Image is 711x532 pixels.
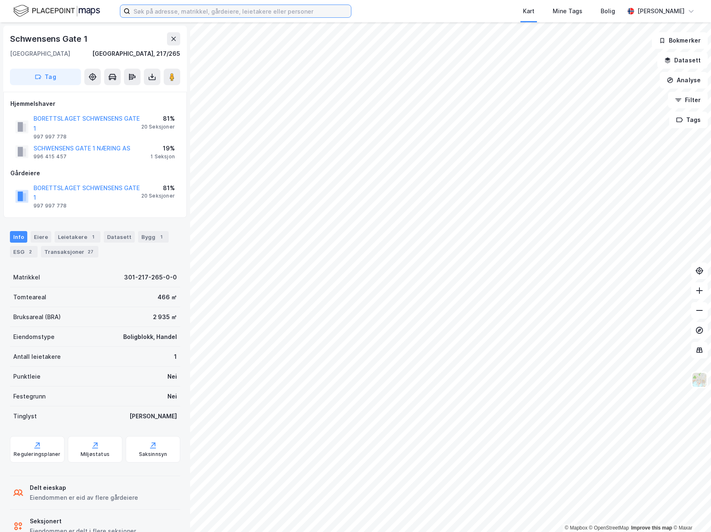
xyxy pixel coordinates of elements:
[31,231,51,243] div: Eiere
[637,6,685,16] div: [PERSON_NAME]
[669,112,708,128] button: Tags
[167,372,177,382] div: Nei
[13,352,61,362] div: Antall leietakere
[33,153,67,160] div: 996 415 457
[670,492,711,532] iframe: Chat Widget
[523,6,534,16] div: Kart
[153,312,177,322] div: 2 935 ㎡
[589,525,629,531] a: OpenStreetMap
[81,451,110,458] div: Miljøstatus
[601,6,615,16] div: Bolig
[141,193,175,199] div: 20 Seksjoner
[33,134,67,140] div: 997 997 778
[553,6,582,16] div: Mine Tags
[104,231,135,243] div: Datasett
[565,525,587,531] a: Mapbox
[138,231,169,243] div: Bygg
[10,49,70,59] div: [GEOGRAPHIC_DATA]
[157,292,177,302] div: 466 ㎡
[652,32,708,49] button: Bokmerker
[167,391,177,401] div: Nei
[10,246,38,258] div: ESG
[89,233,97,241] div: 1
[657,52,708,69] button: Datasett
[123,332,177,342] div: Boligblokk, Handel
[14,451,60,458] div: Reguleringsplaner
[10,168,180,178] div: Gårdeiere
[157,233,165,241] div: 1
[92,49,180,59] div: [GEOGRAPHIC_DATA], 217/265
[10,69,81,85] button: Tag
[30,516,136,526] div: Seksjonert
[26,248,34,256] div: 2
[30,483,138,493] div: Delt eieskap
[124,272,177,282] div: 301-217-265-0-0
[33,203,67,209] div: 997 997 778
[660,72,708,88] button: Analyse
[13,292,46,302] div: Tomteareal
[130,5,351,17] input: Søk på adresse, matrikkel, gårdeiere, leietakere eller personer
[150,143,175,153] div: 19%
[139,451,167,458] div: Saksinnsyn
[141,124,175,130] div: 20 Seksjoner
[86,248,95,256] div: 27
[10,32,89,45] div: Schwensens Gate 1
[13,391,45,401] div: Festegrunn
[10,99,180,109] div: Hjemmelshaver
[41,246,98,258] div: Transaksjoner
[631,525,672,531] a: Improve this map
[141,183,175,193] div: 81%
[150,153,175,160] div: 1 Seksjon
[141,114,175,124] div: 81%
[13,332,55,342] div: Eiendomstype
[692,372,707,388] img: Z
[10,231,27,243] div: Info
[129,411,177,421] div: [PERSON_NAME]
[670,492,711,532] div: Kontrollprogram for chat
[13,411,37,421] div: Tinglyst
[30,493,138,503] div: Eiendommen er eid av flere gårdeiere
[668,92,708,108] button: Filter
[13,372,41,382] div: Punktleie
[13,4,100,18] img: logo.f888ab2527a4732fd821a326f86c7f29.svg
[13,272,40,282] div: Matrikkel
[55,231,100,243] div: Leietakere
[13,312,61,322] div: Bruksareal (BRA)
[174,352,177,362] div: 1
